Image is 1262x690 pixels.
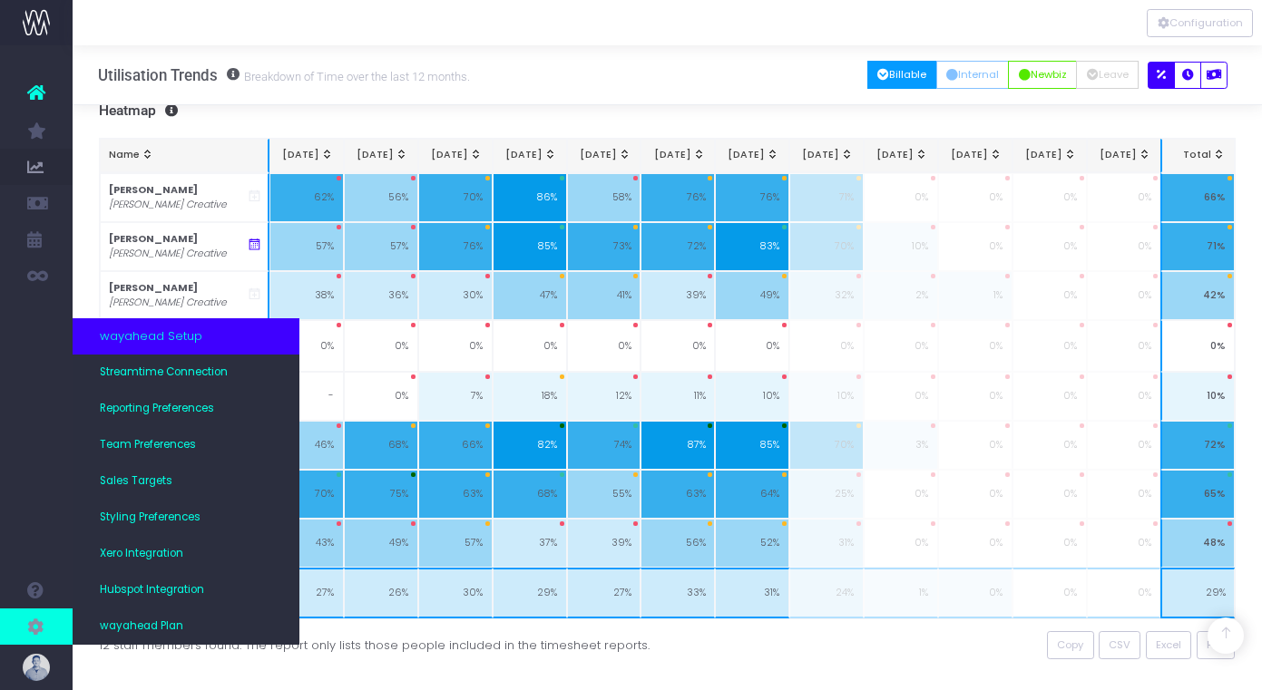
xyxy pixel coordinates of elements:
span: wayahead Setup [100,327,202,345]
td: 24% [789,568,864,618]
td: 26% [344,568,418,618]
td: 0% [1013,470,1087,519]
td: 49% [344,519,418,568]
div: [DATE] [948,148,1003,162]
td: 64% [715,470,789,519]
strong: [PERSON_NAME] [109,281,198,295]
small: Breakdown of Time over the last 12 months. [240,66,470,84]
th: Name: activate to sort column ascending [100,139,270,174]
td: 10% [789,372,864,421]
th: Total: activate to sort column ascending [1160,139,1235,174]
td: 63% [418,470,493,519]
td: 71% [1160,222,1235,271]
td: 55% [567,470,641,519]
td: 0% [1087,421,1161,470]
span: Streamtime Connection [100,364,228,381]
td: 7% [418,372,493,421]
td: 31% [789,519,864,568]
td: 0% [864,320,938,372]
td: 12% [567,372,641,421]
td: 39% [641,271,715,320]
button: Configuration [1147,9,1253,37]
td: 47% [493,271,567,320]
td: 0% [1087,568,1161,618]
td: 0% [864,173,938,222]
td: 27% [269,568,344,618]
td: 0% [938,320,1013,372]
button: CSV [1099,631,1141,659]
td: 42% [1160,271,1235,320]
td: 0% [1160,320,1235,372]
td: 0% [1087,222,1161,271]
td: 0% [344,320,418,372]
td: 29% [493,568,567,618]
td: 52% [715,519,789,568]
td: 11% [641,372,715,421]
h3: Utilisation Trends [98,66,470,84]
td: 63% [641,470,715,519]
td: 76% [641,173,715,222]
td: 0% [1087,519,1161,568]
td: 0% [938,222,1013,271]
td: 0% [1013,372,1087,421]
td: 3% [864,421,938,470]
span: Sales Targets [100,473,172,490]
a: Styling Preferences [73,500,299,536]
h3: Heatmap [99,102,1237,120]
a: Hubspot Integration [73,572,299,608]
td: 0% [1087,320,1161,372]
td: 10% [1160,372,1235,421]
a: Team Preferences [73,427,299,463]
div: [DATE] [725,148,779,162]
td: 0% [938,470,1013,519]
td: 1% [864,568,938,618]
a: Sales Targets [73,463,299,500]
td: 57% [269,222,344,271]
td: 65% [1160,470,1235,519]
td: 32% [789,271,864,320]
th: Feb 25: activate to sort column ascending [344,139,418,174]
td: 25% [789,470,864,519]
td: 87% [641,421,715,470]
td: 66% [418,421,493,470]
th: Nov 25: activate to sort column ascending [1013,139,1087,174]
td: 70% [418,173,493,222]
div: [DATE] [576,148,631,162]
div: [DATE] [799,148,854,162]
td: 58% [567,173,641,222]
img: images/default_profile_image.png [23,654,50,681]
div: [DATE] [503,148,557,162]
td: 0% [1013,519,1087,568]
td: 29% [1160,568,1235,618]
td: 2% [864,271,938,320]
td: 49% [715,271,789,320]
td: 0% [938,421,1013,470]
div: 12 staff members found. The report only lists those people included in the timesheet reports. [99,631,654,654]
div: Total [1171,148,1226,162]
td: 0% [269,320,344,372]
td: 10% [715,372,789,421]
i: [PERSON_NAME] Creative [109,296,227,310]
button: Newbiz [1008,61,1077,89]
td: 0% [789,320,864,372]
td: 68% [344,421,418,470]
td: 57% [344,222,418,271]
td: 0% [938,372,1013,421]
td: 85% [493,222,567,271]
td: 70% [789,222,864,271]
td: 73% [567,222,641,271]
td: 43% [269,519,344,568]
td: 70% [789,421,864,470]
a: wayahead Plan [73,608,299,645]
button: Internal [936,61,1010,89]
th: Apr 25: activate to sort column ascending [493,139,567,174]
a: Streamtime Connection [73,355,299,391]
td: 86% [493,173,567,222]
td: 0% [1013,173,1087,222]
th: Jul 25: activate to sort column ascending [715,139,789,174]
th: Aug 25: activate to sort column ascending [789,139,864,174]
div: [DATE] [1096,148,1150,162]
td: 41% [567,271,641,320]
span: CSV [1109,637,1130,653]
td: 0% [715,320,789,372]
